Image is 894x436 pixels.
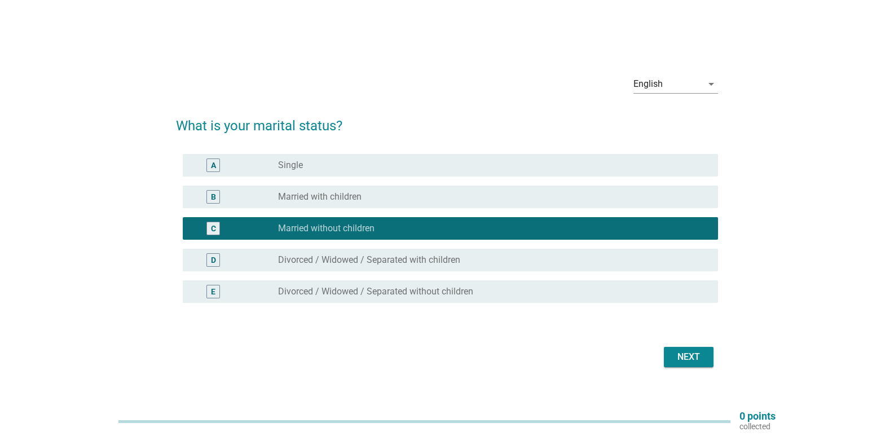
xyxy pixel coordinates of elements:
[739,421,776,431] p: collected
[211,285,215,297] div: E
[739,411,776,421] p: 0 points
[176,104,718,136] h2: What is your marital status?
[211,191,216,202] div: B
[278,223,375,234] label: Married without children
[673,350,704,364] div: Next
[278,191,362,202] label: Married with children
[704,77,718,91] i: arrow_drop_down
[278,254,460,266] label: Divorced / Widowed / Separated with children
[211,254,216,266] div: D
[211,222,216,234] div: C
[278,160,303,171] label: Single
[633,79,663,89] div: English
[278,286,473,297] label: Divorced / Widowed / Separated without children
[211,159,216,171] div: A
[664,347,714,367] button: Next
